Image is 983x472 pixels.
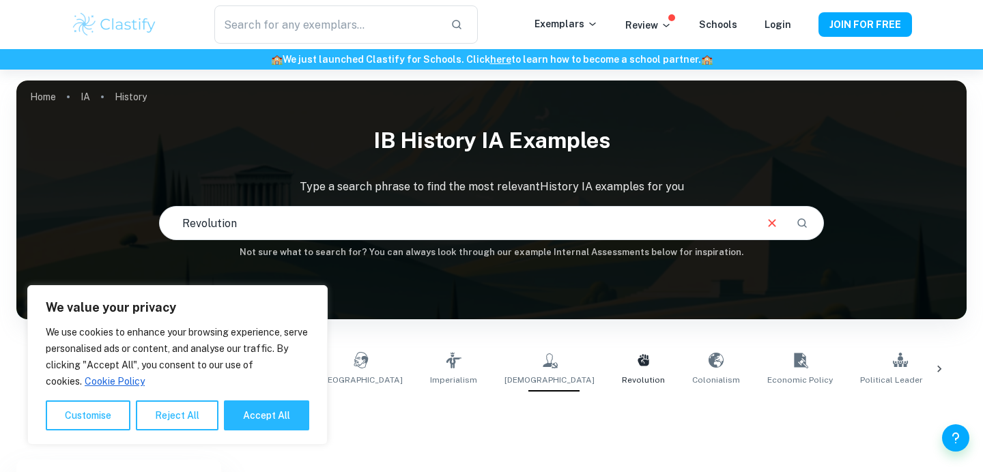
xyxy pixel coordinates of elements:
a: Home [30,87,56,106]
span: Economic Policy [767,374,833,386]
p: Review [625,18,672,33]
span: [DEMOGRAPHIC_DATA] [504,374,595,386]
button: Clear [759,210,785,236]
p: We use cookies to enhance your browsing experience, serve personalised ads or content, and analys... [46,324,309,389]
button: Help and Feedback [942,424,969,452]
p: We value your privacy [46,299,309,316]
span: [GEOGRAPHIC_DATA] [319,374,403,386]
p: Type a search phrase to find the most relevant History IA examples for you [16,179,967,195]
span: Colonialism [692,374,740,386]
span: 🏫 [271,54,283,65]
div: We value your privacy [27,285,328,445]
span: Revolution [622,374,665,386]
input: Search for any exemplars... [214,5,440,44]
a: Login [765,19,791,30]
a: here [490,54,511,65]
input: E.g. Nazi Germany, atomic bomb, USA politics... [160,204,754,242]
img: Clastify logo [71,11,158,38]
button: Accept All [224,400,309,430]
p: Exemplars [535,16,598,31]
button: JOIN FOR FREE [818,12,912,37]
span: Political Leadership [860,374,940,386]
button: Reject All [136,400,218,430]
a: IA [81,87,90,106]
a: Schools [699,19,737,30]
button: Search [790,211,814,235]
a: Cookie Policy [84,375,145,387]
h1: History IAs related to: [64,402,920,427]
h6: We just launched Clastify for Schools. Click to learn how to become a school partner. [3,52,980,67]
span: 🏫 [701,54,713,65]
span: Imperialism [430,374,477,386]
h1: IB History IA examples [16,119,967,162]
h6: Not sure what to search for? You can always look through our example Internal Assessments below f... [16,246,967,259]
p: History [115,89,147,104]
button: Customise [46,400,130,430]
